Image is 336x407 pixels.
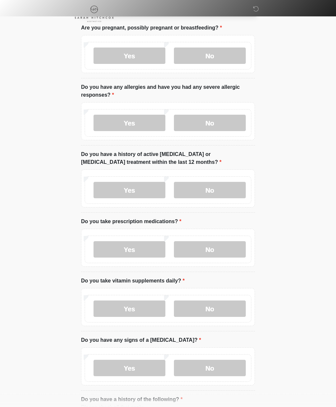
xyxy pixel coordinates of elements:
[94,301,165,317] label: Yes
[174,115,246,131] label: No
[81,396,182,404] label: Do you have a history of the following?
[94,242,165,258] label: Yes
[81,84,255,99] label: Do you have any allergies and have you had any severe allergic responses?
[174,242,246,258] label: No
[81,218,181,226] label: Do you take prescription medications?
[94,360,165,377] label: Yes
[94,48,165,64] label: Yes
[174,360,246,377] label: No
[74,5,114,22] img: Sarah Hitchcox Aesthetics Logo
[81,337,201,344] label: Do you have any signs of a [MEDICAL_DATA]?
[94,115,165,131] label: Yes
[81,277,185,285] label: Do you take vitamin supplements daily?
[174,301,246,317] label: No
[94,182,165,199] label: Yes
[81,151,255,166] label: Do you have a history of active [MEDICAL_DATA] or [MEDICAL_DATA] treatment within the last 12 mon...
[174,182,246,199] label: No
[81,24,222,32] label: Are you pregnant, possibly pregnant or breastfeeding?
[174,48,246,64] label: No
